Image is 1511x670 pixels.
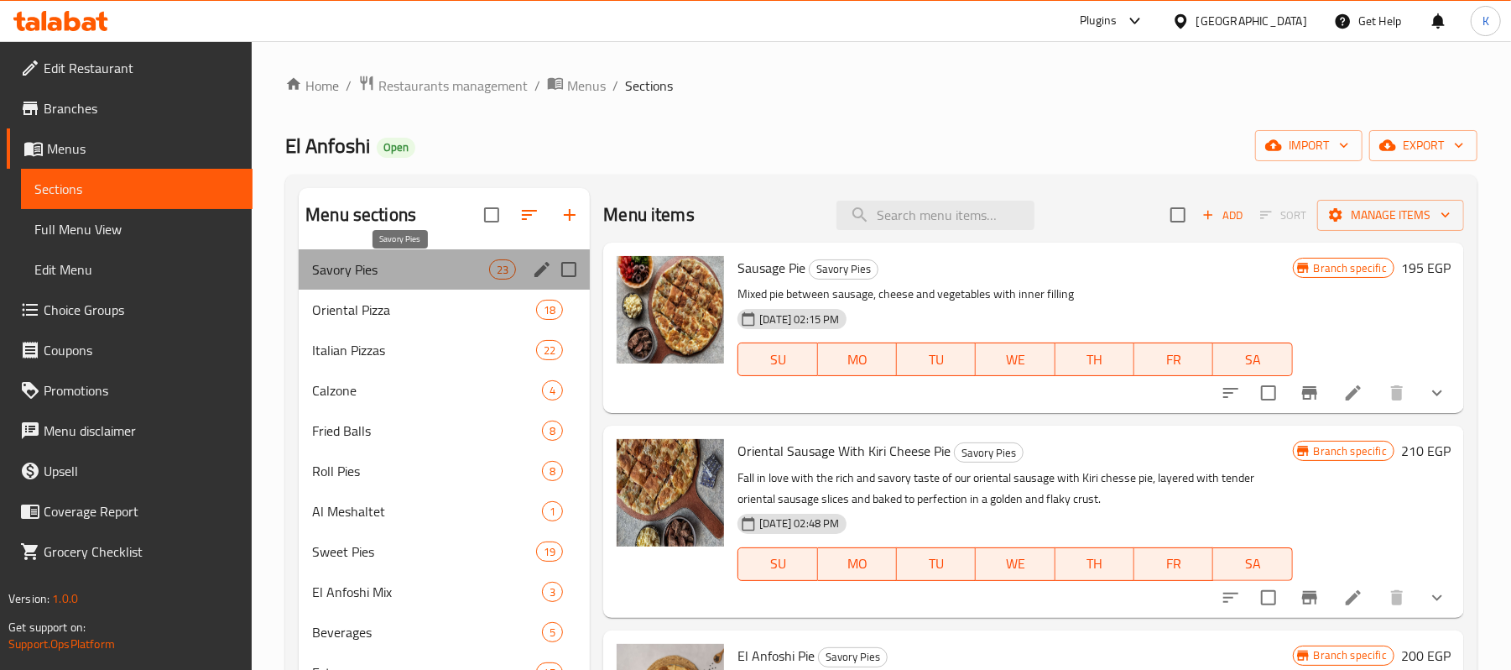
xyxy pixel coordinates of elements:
[737,284,1292,305] p: Mixed pie between sausage, cheese and vegetables with inner filling
[44,501,239,521] span: Coverage Report
[44,542,239,562] span: Grocery Checklist
[1141,552,1206,576] span: FR
[312,501,542,521] span: Al Meshaltet
[299,370,590,411] div: Calzone4
[542,582,563,602] div: items
[299,572,590,612] div: El Anfoshi Mix3
[537,544,562,560] span: 19
[44,380,239,400] span: Promotions
[818,343,897,376] button: MO
[1343,588,1363,608] a: Edit menu item
[1307,443,1394,459] span: Branch specific
[567,76,606,96] span: Menus
[34,259,239,280] span: Edit Menu
[542,501,563,521] div: items
[7,48,253,88] a: Edit Restaurant
[312,421,542,441] div: Fried Balls
[745,348,810,372] span: SU
[312,300,536,320] span: Oriental Pizza
[904,348,969,372] span: TU
[285,76,339,96] a: Home
[976,343,1055,376] button: WE
[547,75,606,97] a: Menus
[819,647,887,667] span: Savory Pies
[1160,197,1196,233] span: Select section
[44,461,239,481] span: Upsell
[474,197,509,233] span: Select all sections
[21,169,253,209] a: Sections
[21,249,253,290] a: Edit Menu
[904,552,969,576] span: TU
[1377,578,1417,618] button: delete
[603,202,695,228] h2: Menu items
[1062,552,1128,576] span: TH
[550,195,590,235] button: Add section
[1482,12,1489,30] span: K
[299,411,590,451] div: Fried Balls8
[44,340,239,360] span: Coupons
[542,461,563,481] div: items
[312,582,542,602] div: El Anfoshi Mix
[312,380,542,400] span: Calzone
[536,340,563,360] div: items
[836,201,1034,230] input: search
[1269,135,1349,156] span: import
[1055,547,1134,581] button: TH
[1427,588,1447,608] svg: Show Choices
[1307,647,1394,663] span: Branch specific
[44,300,239,320] span: Choice Groups
[299,249,590,290] div: Savory Pies23edit
[7,411,253,451] a: Menu disclaimer
[1401,644,1451,667] h6: 200 EGP
[542,421,563,441] div: items
[982,348,1048,372] span: WE
[1401,439,1451,463] h6: 210 EGP
[536,542,563,562] div: items
[312,340,536,360] span: Italian Pizzas
[1383,135,1464,156] span: export
[1343,383,1363,403] a: Edit menu item
[285,127,370,165] span: El Anfoshi
[1196,202,1249,228] button: Add
[1251,375,1286,411] span: Select to update
[745,552,810,576] span: SU
[1200,206,1245,225] span: Add
[753,311,846,327] span: [DATE] 02:15 PM
[1196,12,1307,30] div: [GEOGRAPHIC_DATA]
[52,588,78,610] span: 1.0.0
[21,209,253,249] a: Full Menu View
[737,438,951,463] span: Oriental Sausage With Kiri Cheese Pie
[312,542,536,562] span: Sweet Pies
[1062,348,1128,372] span: TH
[737,547,817,581] button: SU
[825,348,890,372] span: MO
[299,290,590,330] div: Oriental Pizza18
[377,138,415,158] div: Open
[534,76,540,96] li: /
[1134,547,1213,581] button: FR
[954,442,1024,463] div: Savory Pies
[7,290,253,330] a: Choice Groups
[1290,373,1330,413] button: Branch-specific-item
[44,58,239,78] span: Edit Restaurant
[34,179,239,199] span: Sections
[299,491,590,531] div: Al Meshaltet1
[312,259,489,280] span: Savory Pies
[543,504,562,520] span: 1
[810,259,878,279] span: Savory Pies
[285,75,1477,97] nav: breadcrumb
[536,300,563,320] div: items
[543,423,562,439] span: 8
[312,461,542,481] div: Roll Pies
[542,380,563,400] div: items
[490,262,515,278] span: 23
[737,255,805,280] span: Sausage Pie
[542,622,563,642] div: items
[537,343,562,359] span: 22
[1417,578,1457,618] button: show more
[7,370,253,411] a: Promotions
[1213,343,1292,376] button: SA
